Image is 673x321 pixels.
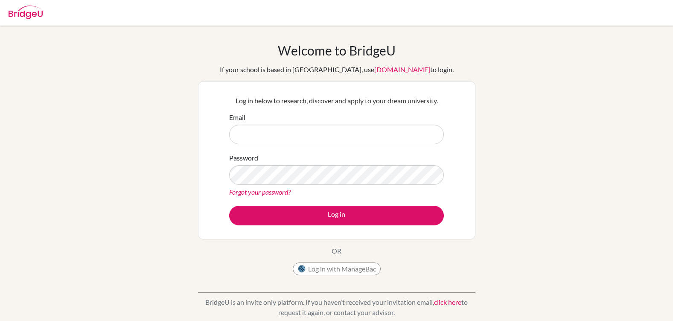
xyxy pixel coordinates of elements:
[220,64,454,75] div: If your school is based in [GEOGRAPHIC_DATA], use to login.
[332,246,341,256] p: OR
[229,206,444,225] button: Log in
[293,263,381,275] button: Log in with ManageBac
[229,112,245,123] label: Email
[198,297,475,318] p: BridgeU is an invite only platform. If you haven’t received your invitation email, to request it ...
[229,153,258,163] label: Password
[229,96,444,106] p: Log in below to research, discover and apply to your dream university.
[374,65,430,73] a: [DOMAIN_NAME]
[9,6,43,19] img: Bridge-U
[434,298,461,306] a: click here
[278,43,396,58] h1: Welcome to BridgeU
[229,188,291,196] a: Forgot your password?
